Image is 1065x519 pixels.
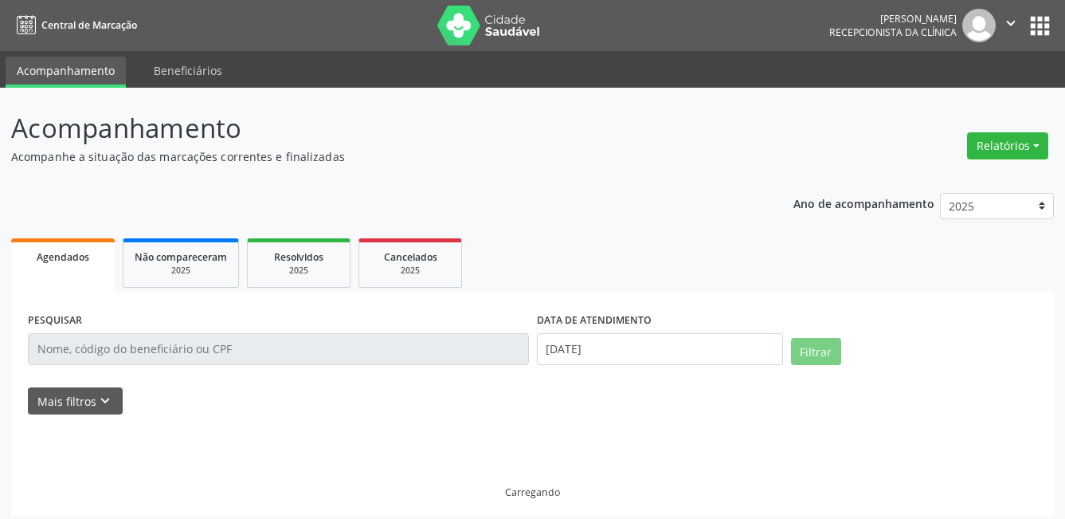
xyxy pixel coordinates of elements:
span: Central de Marcação [41,18,137,32]
div: Carregando [505,486,560,499]
span: Resolvidos [274,250,323,264]
button: Mais filtroskeyboard_arrow_down [28,387,123,415]
span: Cancelados [384,250,437,264]
img: img [962,9,996,42]
input: Nome, código do beneficiário ou CPF [28,333,529,365]
input: Selecione um intervalo [537,333,783,365]
a: Beneficiários [143,57,233,85]
p: Acompanhe a situação das marcações correntes e finalizadas [11,148,741,165]
span: Agendados [37,250,89,264]
a: Central de Marcação [11,12,137,38]
button: apps [1026,12,1054,40]
p: Ano de acompanhamento [793,193,934,213]
span: Recepcionista da clínica [829,26,957,39]
button:  [996,9,1026,42]
i:  [1002,14,1020,32]
div: [PERSON_NAME] [829,12,957,26]
label: PESQUISAR [28,309,82,333]
button: Relatórios [967,132,1048,159]
button: Filtrar [791,338,841,365]
a: Acompanhamento [6,57,126,88]
div: 2025 [370,265,450,277]
div: 2025 [135,265,227,277]
i: keyboard_arrow_down [96,392,114,410]
div: 2025 [259,265,339,277]
label: DATA DE ATENDIMENTO [537,309,652,333]
p: Acompanhamento [11,108,741,148]
span: Não compareceram [135,250,227,264]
